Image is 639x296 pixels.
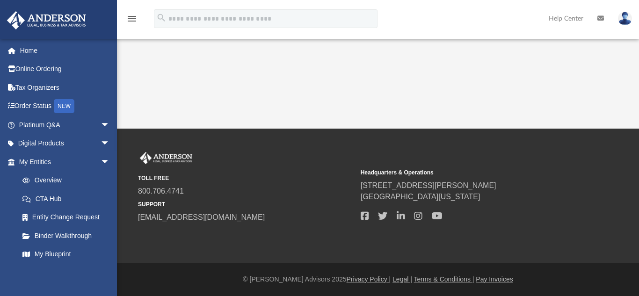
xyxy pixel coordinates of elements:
a: Terms & Conditions | [414,275,474,283]
a: menu [126,18,138,24]
small: TOLL FREE [138,174,354,182]
i: search [156,13,167,23]
img: User Pic [618,12,632,25]
i: menu [126,13,138,24]
img: Anderson Advisors Platinum Portal [4,11,89,29]
a: [STREET_ADDRESS][PERSON_NAME] [361,181,496,189]
a: Order StatusNEW [7,97,124,116]
a: Legal | [392,275,412,283]
small: Headquarters & Operations [361,168,577,177]
a: Digital Productsarrow_drop_down [7,134,124,153]
a: My Entitiesarrow_drop_down [7,152,124,171]
span: arrow_drop_down [101,134,119,153]
a: Overview [13,171,124,190]
a: Entity Change Request [13,208,124,227]
a: Privacy Policy | [347,275,391,283]
a: [GEOGRAPHIC_DATA][US_STATE] [361,193,480,201]
a: Platinum Q&Aarrow_drop_down [7,116,124,134]
a: [EMAIL_ADDRESS][DOMAIN_NAME] [138,213,265,221]
a: 800.706.4741 [138,187,184,195]
a: Online Ordering [7,60,124,79]
a: My Blueprint [13,245,119,264]
span: arrow_drop_down [101,152,119,172]
a: Home [7,41,124,60]
img: Anderson Advisors Platinum Portal [138,152,194,164]
div: © [PERSON_NAME] Advisors 2025 [117,274,639,284]
small: SUPPORT [138,200,354,209]
a: CTA Hub [13,189,124,208]
a: Binder Walkthrough [13,226,124,245]
a: Tax Due Dates [13,263,124,282]
a: Tax Organizers [7,78,124,97]
a: Pay Invoices [476,275,513,283]
div: NEW [54,99,74,113]
span: arrow_drop_down [101,116,119,135]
